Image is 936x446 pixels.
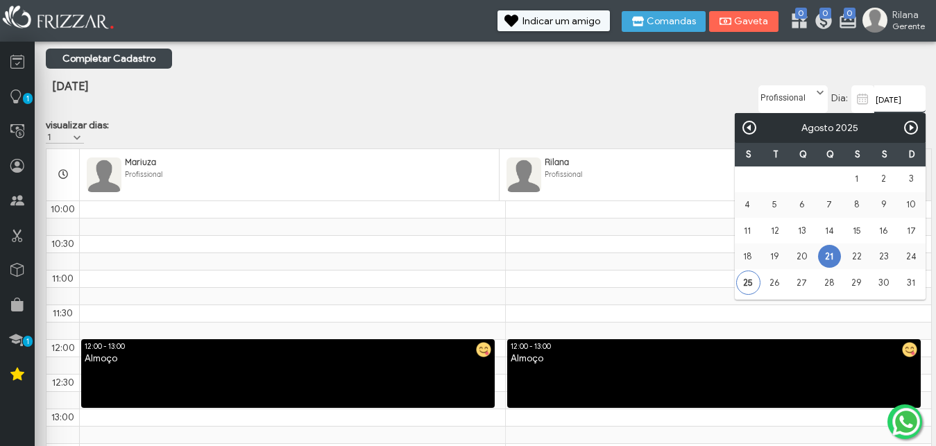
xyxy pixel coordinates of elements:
a: 0 [814,11,828,33]
span: Comandas [647,17,696,26]
a: 24 [900,245,923,268]
span: Gerente [892,21,925,31]
a: 21 [818,245,841,268]
div: Almoço [507,352,921,366]
div: Almoço [81,352,494,366]
span: Dia: [831,92,848,104]
span: 12:00 - 13:00 [85,342,125,351]
span: Gaveta [734,17,769,26]
a: 13 [790,219,813,242]
a: 7 [818,194,841,216]
a: 19 [763,245,786,268]
span: Sábado [882,149,887,160]
span: 0 [844,8,856,19]
span: 0 [795,8,807,19]
a: 31 [900,271,923,294]
a: 8 [845,194,868,216]
span: Rilana [892,9,925,21]
a: 0 [838,11,852,33]
a: 22 [845,245,868,268]
label: 1 [46,131,71,143]
a: 25 [736,271,760,295]
a: 26 [763,271,786,294]
a: Rilana Gerente [862,8,929,35]
a: 20 [790,245,813,268]
label: Profissional [759,86,815,103]
img: calendar-01.svg [854,91,871,108]
a: 18 [736,245,759,268]
span: 12:00 [51,342,75,354]
span: 1 [23,336,33,347]
span: 12:00 - 13:00 [511,342,551,351]
span: Mariuza [125,157,156,167]
a: 23 [872,245,895,268]
span: Indicar um amigo [522,17,600,26]
a: 1 [845,168,868,191]
a: 4 [736,194,759,216]
span: Profissional [125,170,162,179]
a: 9 [872,194,895,216]
span: Segunda [746,149,751,160]
label: visualizar dias: [46,119,109,131]
input: data [874,85,926,113]
a: 6 [790,194,813,216]
span: 1 [23,93,33,104]
span: Sexta [855,149,860,160]
img: FuncionarioFotoBean_get.xhtml [87,157,121,192]
a: 27 [790,271,813,294]
span: Quarta [799,149,807,160]
button: Gaveta [709,11,778,32]
span: 0 [819,8,831,19]
a: Próximo [903,119,919,136]
a: 16 [872,219,895,242]
a: 28 [818,271,841,294]
a: 2 [872,168,895,191]
a: 10 [900,194,923,216]
a: 29 [845,271,868,294]
span: 10:00 [51,203,75,215]
button: Indicar um amigo [497,10,610,31]
span: 11:00 [52,273,74,284]
span: Profissional [545,170,582,179]
img: almoco.png [476,342,491,357]
a: 12 [763,219,786,242]
span: 12:30 [52,377,74,388]
span: Rilana [545,157,569,167]
span: select month [801,122,833,134]
a: Anterior [741,119,758,136]
a: Completar Cadastro [46,49,172,69]
span: [DATE] [52,79,88,94]
img: FuncionarioFotoBean_get.xhtml [507,157,541,192]
span: 11:30 [53,307,73,319]
span: select year [835,122,858,134]
a: 14 [818,219,841,242]
button: Comandas [622,11,706,32]
span: Quin ta [826,149,834,160]
a: 17 [900,219,923,242]
a: 15 [845,219,868,242]
img: whatsapp.png [890,405,923,438]
a: 30 [872,271,895,294]
span: 10:30 [51,238,74,250]
a: 0 [790,11,803,33]
a: 3 [900,168,923,191]
span: 13:00 [51,411,74,423]
span: Domingo [909,149,915,160]
a: 5 [763,194,786,216]
span: Terça [773,149,778,160]
a: 11 [736,219,759,242]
